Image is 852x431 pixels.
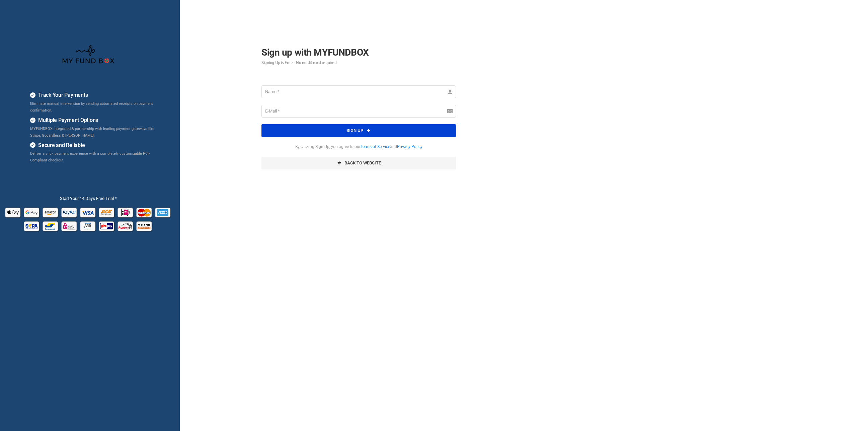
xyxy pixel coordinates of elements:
img: Amazon [42,205,60,219]
img: EPS Pay [61,219,78,233]
img: Paypal [61,205,78,219]
img: Apple Pay [4,205,22,219]
h2: Sign up with MYFUNDBOX [261,45,456,65]
img: sepa Pay [23,219,41,233]
img: whiteMFB.png [62,44,115,66]
a: Back To Website [261,157,456,169]
img: Visa [79,205,97,219]
input: Name * [261,85,456,98]
a: Terms of Service [361,144,390,149]
small: Signing Up is Free - No credit card required [261,61,456,65]
img: Google Pay [23,205,41,219]
img: Sofort Pay [98,205,116,219]
img: p24 Pay [117,219,135,233]
span: By clicking Sign Up, you agree to our and [261,144,456,150]
img: american_express Pay [154,205,172,219]
img: Bancontact Pay [42,219,60,233]
img: giropay [98,219,116,233]
img: mb Pay [79,219,97,233]
a: Privacy Policy [397,144,422,149]
button: Sign up [261,124,456,137]
h4: Multiple Payment Options [30,116,156,125]
img: Ideal Pay [117,205,135,219]
span: Deliver a slick payment experience with a completely customizable PCI-Compliant checkout. [30,151,150,162]
img: banktransfer [136,219,153,233]
img: Mastercard Pay [136,205,153,219]
span: MYFUNDBOX integrated & partnership with leading payment gateways like Stripe, Gocardless & [PERSO... [30,127,154,138]
h4: Track Your Payments [30,91,156,99]
span: Eliminate manual intervention by sending automated receipts on payment confirmation. [30,101,153,113]
h4: Secure and Reliable [30,141,156,150]
input: E-Mail * [261,105,456,118]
